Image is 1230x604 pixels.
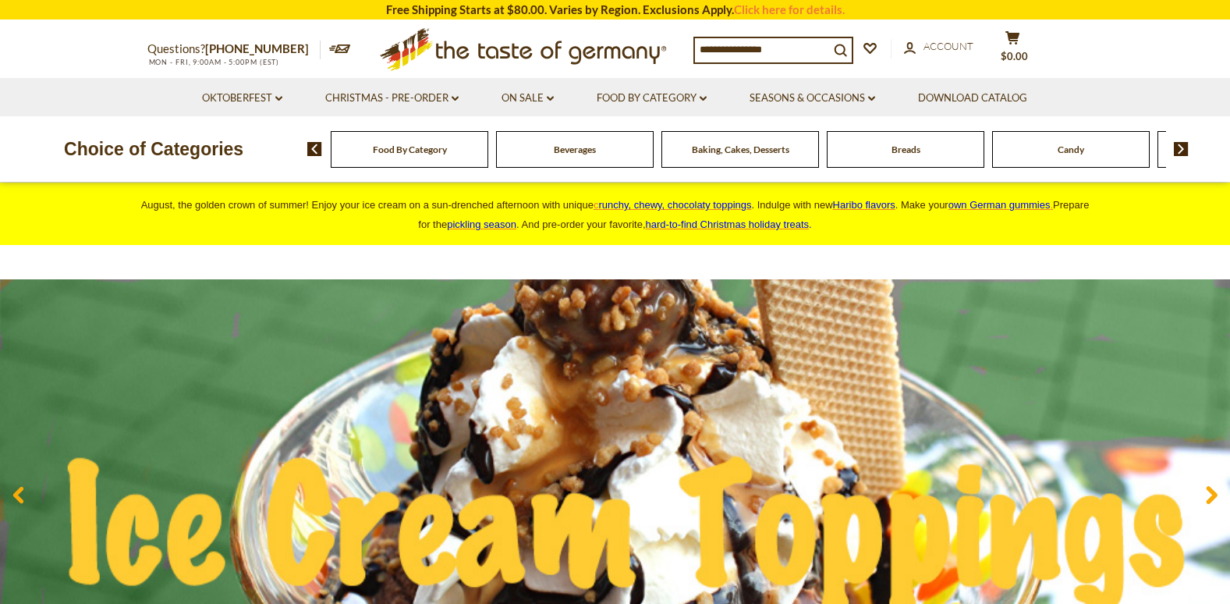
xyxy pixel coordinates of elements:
[734,2,845,16] a: Click here for details.
[147,58,280,66] span: MON - FRI, 9:00AM - 5:00PM (EST)
[692,144,789,155] a: Baking, Cakes, Desserts
[904,38,973,55] a: Account
[646,219,810,230] a: hard-to-find Christmas holiday treats
[205,41,309,55] a: [PHONE_NUMBER]
[594,199,752,211] a: crunchy, chewy, chocolaty toppings
[598,199,751,211] span: runchy, chewy, chocolaty toppings
[990,30,1037,69] button: $0.00
[833,199,895,211] a: Haribo flavors
[1058,144,1084,155] a: Candy
[646,219,812,230] span: .
[891,144,920,155] a: Breads
[1174,142,1189,156] img: next arrow
[147,39,321,59] p: Questions?
[554,144,596,155] a: Beverages
[373,144,447,155] a: Food By Category
[325,90,459,107] a: Christmas - PRE-ORDER
[141,199,1090,230] span: August, the golden crown of summer! Enjoy your ice cream on a sun-drenched afternoon with unique ...
[948,199,1051,211] span: own German gummies
[948,199,1053,211] a: own German gummies.
[307,142,322,156] img: previous arrow
[923,40,973,52] span: Account
[202,90,282,107] a: Oktoberfest
[447,219,516,230] a: pickling season
[750,90,875,107] a: Seasons & Occasions
[502,90,554,107] a: On Sale
[597,90,707,107] a: Food By Category
[1001,50,1028,62] span: $0.00
[918,90,1027,107] a: Download Catalog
